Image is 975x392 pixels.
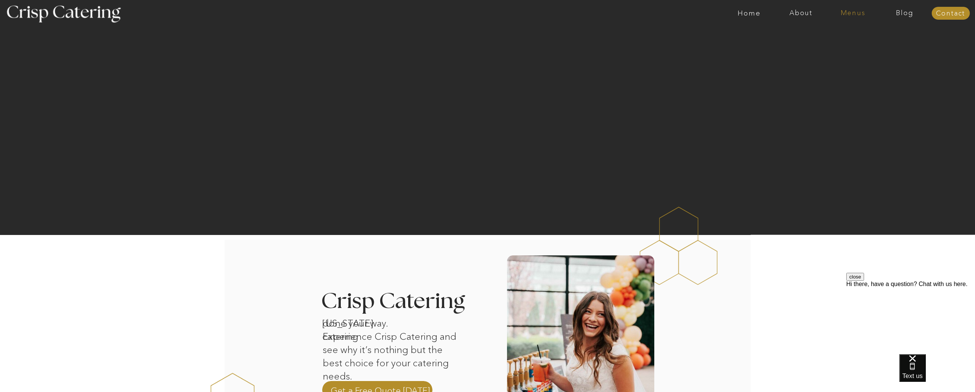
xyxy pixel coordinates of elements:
[899,354,975,392] iframe: podium webchat widget bubble
[723,9,775,17] a: Home
[321,291,484,313] h3: Crisp Catering
[879,9,931,17] a: Blog
[931,10,970,17] a: Contact
[827,9,879,17] a: Menus
[323,317,461,365] p: done your way. Experience Crisp Catering and see why it’s nothing but the best choice for your ca...
[775,9,827,17] a: About
[846,273,975,364] iframe: podium webchat widget prompt
[322,317,401,327] h1: [US_STATE] catering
